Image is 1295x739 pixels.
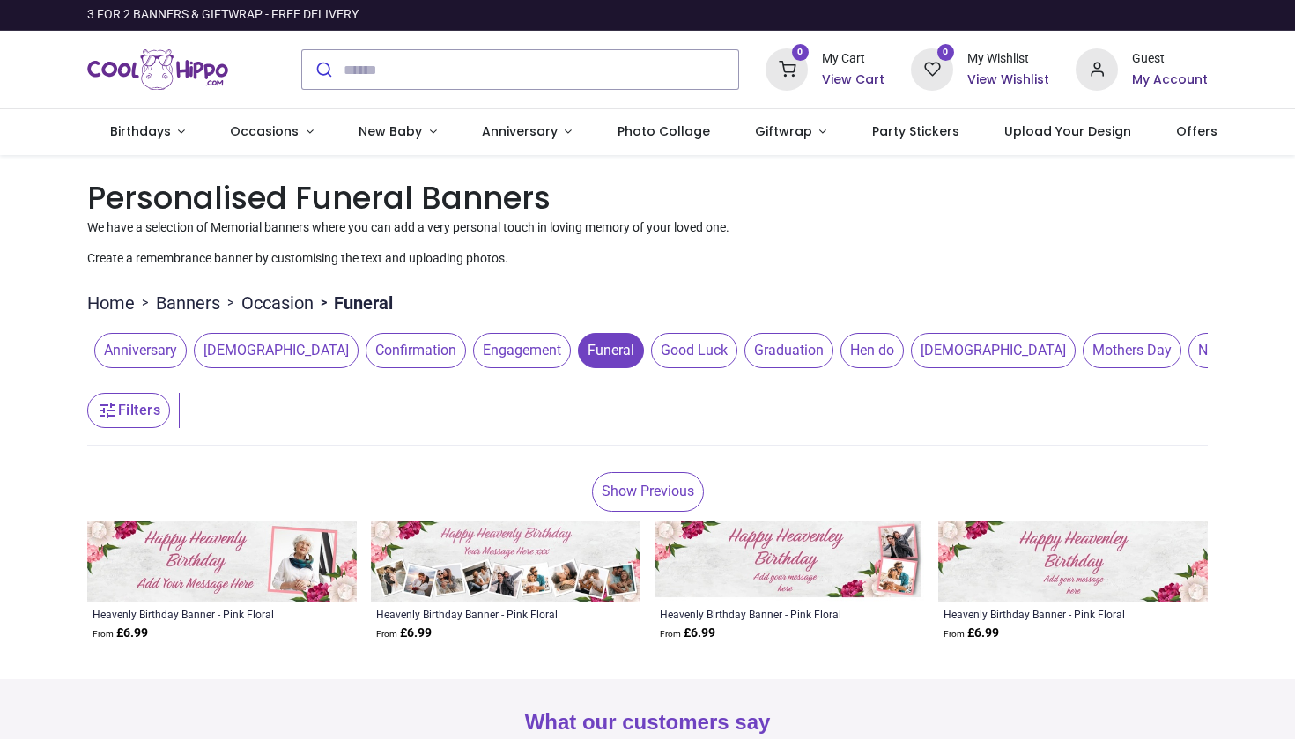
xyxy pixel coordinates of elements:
[473,333,571,368] span: Engagement
[92,624,148,642] strong: £ 6.99
[87,219,1208,237] p: We have a selection of Memorial banners where you can add a very personal touch in loving memory ...
[87,707,1208,737] h2: What our customers say
[302,50,344,89] button: Submit
[314,294,334,312] span: >
[1132,50,1208,68] div: Guest
[92,629,114,639] span: From
[732,109,849,155] a: Giftwrap
[822,50,884,68] div: My Cart
[230,122,299,140] span: Occasions
[208,109,337,155] a: Occasions
[1132,71,1208,89] a: My Account
[578,333,644,368] span: Funeral
[466,333,571,368] button: Engagement
[87,45,228,94] a: Logo of Cool Hippo
[911,333,1076,368] span: [DEMOGRAPHIC_DATA]
[937,44,954,61] sup: 0
[87,393,170,428] button: Filters
[938,521,1208,602] img: Personalised Heavenly Birthday Banner - Pink Floral Design - Custom Name
[737,333,833,368] button: Graduation
[482,122,558,140] span: Anniversary
[1181,333,1270,368] button: New Baby
[87,521,357,602] img: Personalised Heavenly Birthday Banner - Pink Floral Design - Custom Name & 1 Photo Upload
[766,62,808,76] a: 0
[156,291,220,315] a: Banners
[359,122,422,140] span: New Baby
[651,333,737,368] span: Good Luck
[822,71,884,89] a: View Cart
[87,333,187,368] button: Anniversary
[376,624,432,642] strong: £ 6.99
[92,607,300,621] a: Heavenly Birthday Banner - Pink Floral Design
[187,333,359,368] button: [DEMOGRAPHIC_DATA]
[135,294,156,312] span: >
[967,50,1049,68] div: My Wishlist
[241,291,314,315] a: Occasion
[943,629,965,639] span: From
[376,607,583,621] a: Heavenly Birthday Banner - Pink Floral Design
[337,109,460,155] a: New Baby
[87,45,228,94] img: Cool Hippo
[872,122,959,140] span: Party Stickers
[840,333,904,368] span: Hen do
[904,333,1076,368] button: [DEMOGRAPHIC_DATA]
[967,71,1049,89] a: View Wishlist
[943,624,999,642] strong: £ 6.99
[618,122,710,140] span: Photo Collage
[1176,122,1217,140] span: Offers
[943,607,1151,621] a: Heavenly Birthday Banner - Pink Floral Design
[833,333,904,368] button: Hen do
[87,291,135,315] a: Home
[94,333,187,368] span: Anniversary
[660,607,867,621] a: Heavenly Birthday Banner - Pink Floral Design
[644,333,737,368] button: Good Luck
[655,521,924,602] img: Personalised Heavenly Birthday Banner - Pink Floral Design - Custom Name & 2 Photo Upload
[792,44,809,61] sup: 0
[371,521,640,602] img: Personalised Heavenly Birthday Banner - Pink Floral Design - Custom Name & 9 Photo Upload
[911,62,953,76] a: 0
[110,122,171,140] span: Birthdays
[1188,333,1270,368] span: New Baby
[571,333,644,368] button: Funeral
[459,109,595,155] a: Anniversary
[755,122,812,140] span: Giftwrap
[660,624,715,642] strong: £ 6.99
[1076,333,1181,368] button: Mothers Day
[314,291,393,315] li: Funeral
[744,333,833,368] span: Graduation
[1004,122,1131,140] span: Upload Your Design
[194,333,359,368] span: [DEMOGRAPHIC_DATA]
[376,629,397,639] span: From
[87,109,208,155] a: Birthdays
[87,176,1208,219] h1: Personalised Funeral Banners
[592,472,704,511] a: Show Previous
[220,294,241,312] span: >
[359,333,466,368] button: Confirmation
[366,333,466,368] span: Confirmation
[660,629,681,639] span: From
[838,6,1208,24] iframe: Customer reviews powered by Trustpilot
[87,6,359,24] div: 3 FOR 2 BANNERS & GIFTWRAP - FREE DELIVERY
[1083,333,1181,368] span: Mothers Day
[87,250,1208,268] p: Create a remembrance banner by customising the text and uploading photos.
